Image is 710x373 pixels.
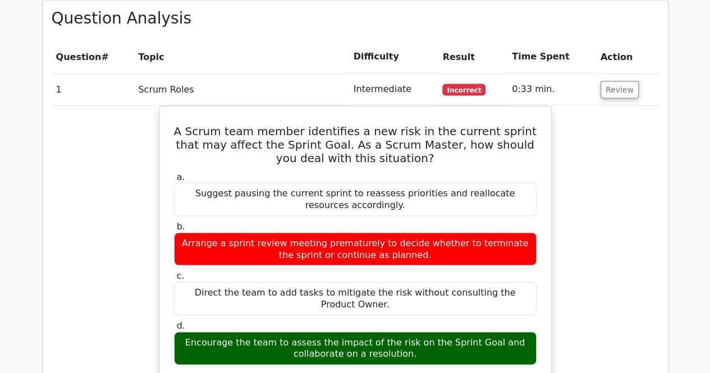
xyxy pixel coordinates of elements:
[174,331,537,365] div: Encourage the team to assess the impact of the risk on the Sprint Goal and collaborate on a resol...
[52,41,134,73] th: #
[349,41,438,73] th: Difficulty
[177,270,185,280] span: c.
[438,41,507,73] th: Result
[56,52,102,62] span: Question
[134,73,349,105] td: Scrum Roles
[174,182,537,216] div: Suggest pausing the current sprint to reassess priorities and reallocate resources accordingly.
[507,73,596,105] td: 0:33 min.
[596,41,659,73] th: Action
[177,220,185,231] span: b.
[134,41,349,73] th: Topic
[52,9,659,28] h3: Question Analysis
[442,84,485,95] span: Incorrect
[601,81,639,98] button: Review
[177,320,185,330] span: d.
[174,232,537,266] div: Arrange a sprint review meeting prematurely to decide whether to terminate the sprint or continue...
[173,124,538,164] h5: A Scrum team member identifies a new risk in the current sprint that may affect the Sprint Goal. ...
[507,41,596,73] th: Time Spent
[174,282,537,315] div: Direct the team to add tasks to mitigate the risk without consulting the Product Owner.
[349,73,438,105] td: Intermediate
[52,73,134,105] td: 1
[177,171,185,182] span: a.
